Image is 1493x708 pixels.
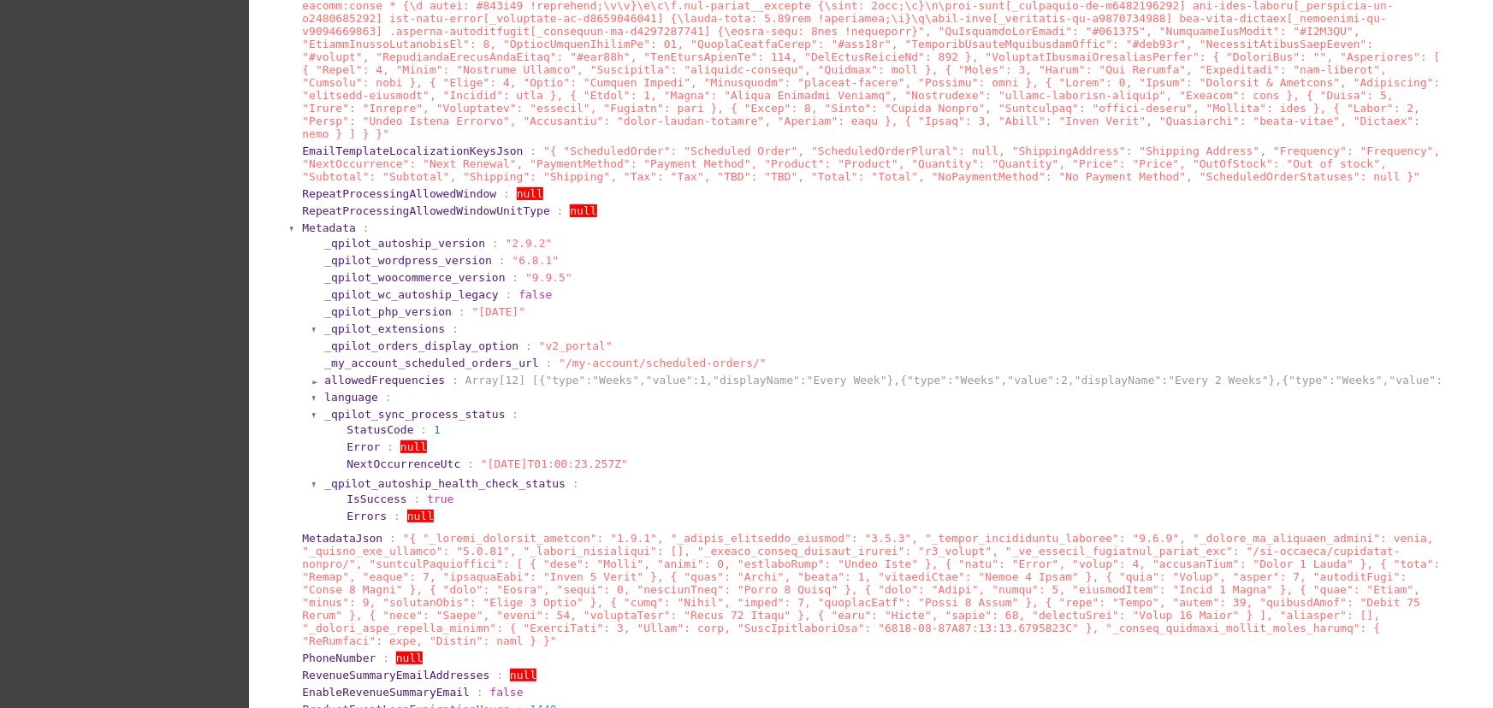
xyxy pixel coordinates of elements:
[506,288,512,301] span: :
[302,652,376,664] span: PhoneNumber
[525,339,532,352] span: :
[324,391,378,404] span: language
[324,254,492,267] span: _qpilot_wordpress_version
[407,510,434,522] span: null
[302,145,1441,183] span: "{ "ScheduledOrder": "Scheduled Order", "ScheduledOrderPlural": null, "ShippingAddress": "Shippin...
[546,357,553,369] span: :
[347,423,413,436] span: StatusCode
[559,357,767,369] span: "/my-account/scheduled-orders/"
[324,339,518,352] span: _qpilot_orders_display_option
[570,204,596,217] span: null
[302,145,523,157] span: EmailTemplateLocalizationKeysJson
[347,457,460,470] span: NextOccurrenceUtc
[496,669,503,681] span: :
[467,457,474,470] span: :
[324,357,538,369] span: _my_account_scheduled_orders_url
[324,288,499,301] span: _qpilot_wc_autoship_legacy
[572,477,579,490] span: :
[302,204,550,217] span: RepeatProcessingAllowedWindowUnitType
[427,493,453,505] span: true
[481,457,628,470] span: "[DATE]T01:00:23.257Z"
[459,305,465,318] span: :
[557,204,564,217] span: :
[302,187,496,200] span: RepeatProcessingAllowedWindow
[302,532,382,545] span: MetadataJson
[510,669,536,681] span: null
[400,440,427,453] span: null
[530,145,536,157] span: :
[347,510,387,522] span: Errors
[382,652,389,664] span: :
[324,374,445,386] span: allowedFrequencies
[525,271,572,284] span: "9.9.5"
[347,493,406,505] span: IsSuccess
[499,254,506,267] span: :
[324,237,485,250] span: _qpilot_autoship_version
[420,423,427,436] span: :
[452,322,459,335] span: :
[414,493,421,505] span: :
[387,440,394,453] span: :
[324,322,445,335] span: _qpilot_extensions
[302,221,356,234] span: Metadata
[489,686,523,699] span: false
[302,686,470,699] span: EnableRevenueSummaryEmail
[517,187,543,200] span: null
[389,532,396,545] span: :
[324,408,505,421] span: _qpilot_sync_process_status
[512,254,559,267] span: "6.8.1"
[302,669,489,681] span: RevenueSummaryEmailAddresses
[492,237,499,250] span: :
[512,271,518,284] span: :
[347,440,380,453] span: Error
[324,477,566,490] span: _qpilot_autoship_health_check_status
[512,408,518,421] span: :
[385,391,392,404] span: :
[472,305,526,318] span: "[DATE]"
[434,423,441,436] span: 1
[324,271,505,284] span: _qpilot_woocommerce_version
[396,652,423,664] span: null
[518,288,552,301] span: false
[503,187,510,200] span: :
[452,374,459,386] span: :
[324,305,452,318] span: _qpilot_php_version
[363,221,370,234] span: :
[477,686,483,699] span: :
[539,339,613,352] span: "v2_portal"
[506,237,553,250] span: "2.9.2"
[394,510,400,522] span: :
[302,532,1441,647] span: "{ "_loremi_dolorsit_ametcon": "1.9.1", "_adipis_elitseddo_eiusmod": "3.5.3", "_tempor_incididunt...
